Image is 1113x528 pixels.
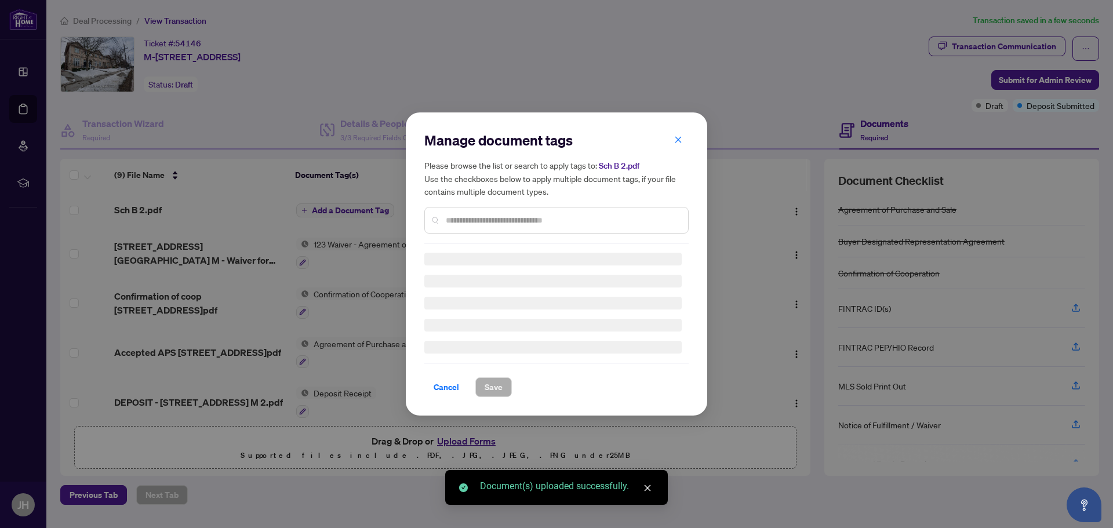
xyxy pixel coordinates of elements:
[459,483,468,492] span: check-circle
[434,378,459,396] span: Cancel
[480,479,654,493] div: Document(s) uploaded successfully.
[475,377,512,397] button: Save
[1067,487,1101,522] button: Open asap
[424,131,689,150] h2: Manage document tags
[424,377,468,397] button: Cancel
[641,482,654,494] a: Close
[674,136,682,144] span: close
[424,159,689,198] h5: Please browse the list or search to apply tags to: Use the checkboxes below to apply multiple doc...
[643,484,652,492] span: close
[599,161,639,171] span: Sch B 2.pdf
